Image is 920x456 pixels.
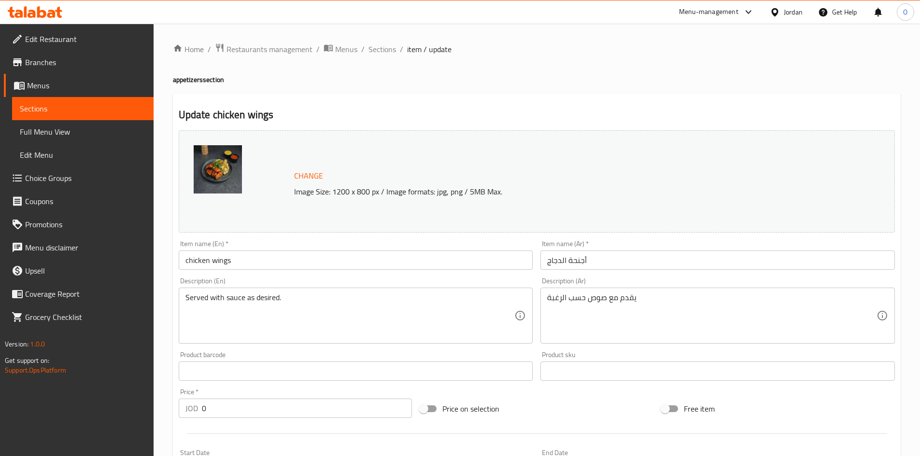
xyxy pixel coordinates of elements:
span: Free item [684,403,715,415]
nav: breadcrumb [173,43,901,55]
textarea: Served with sauce as desired. [185,293,515,339]
h2: Update chicken wings [179,108,895,122]
span: Menus [27,80,146,91]
li: / [400,43,403,55]
span: Change [294,169,323,183]
a: Branches [4,51,154,74]
input: Please enter product barcode [179,361,533,381]
img: chicken_wings638665033704869008.jpg [194,145,242,193]
input: Please enter price [202,399,412,418]
a: Restaurants management [215,43,312,55]
a: Sections [12,97,154,120]
a: Upsell [4,259,154,282]
span: Coverage Report [25,288,146,300]
a: Full Menu View [12,120,154,143]
button: Change [290,166,327,186]
span: Coupons [25,195,146,207]
a: Menu disclaimer [4,236,154,259]
span: item / update [407,43,452,55]
span: Menu disclaimer [25,242,146,253]
span: Menus [335,43,357,55]
a: Menus [324,43,357,55]
h4: appetizers section [173,75,901,84]
a: Sections [368,43,396,55]
a: Promotions [4,213,154,236]
span: Branches [25,56,146,68]
div: Jordan [784,7,803,17]
a: Edit Menu [12,143,154,166]
span: Get support on: [5,354,49,367]
a: Choice Groups [4,166,154,190]
span: Edit Menu [20,149,146,161]
span: Promotions [25,219,146,230]
input: Enter name Ar [540,250,895,270]
textarea: يقدم مع صوص حسب الرغبة [547,293,877,339]
span: Sections [20,103,146,114]
p: JOD [185,402,198,414]
input: Please enter product sku [540,361,895,381]
a: Support.OpsPlatform [5,364,66,376]
li: / [316,43,320,55]
span: Choice Groups [25,172,146,184]
input: Enter name En [179,250,533,270]
li: / [208,43,211,55]
li: / [361,43,365,55]
p: Image Size: 1200 x 800 px / Image formats: jpg, png / 5MB Max. [290,186,805,197]
a: Home [173,43,204,55]
a: Menus [4,74,154,97]
a: Edit Restaurant [4,28,154,51]
span: 1.0.0 [30,338,45,350]
a: Coverage Report [4,282,154,305]
div: Menu-management [679,6,738,18]
span: Version: [5,338,28,350]
span: Full Menu View [20,126,146,138]
span: Restaurants management [226,43,312,55]
a: Coupons [4,190,154,213]
span: Upsell [25,265,146,276]
span: Edit Restaurant [25,33,146,45]
span: Price on selection [442,403,499,415]
a: Grocery Checklist [4,305,154,329]
span: O [903,7,907,17]
span: Grocery Checklist [25,311,146,323]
